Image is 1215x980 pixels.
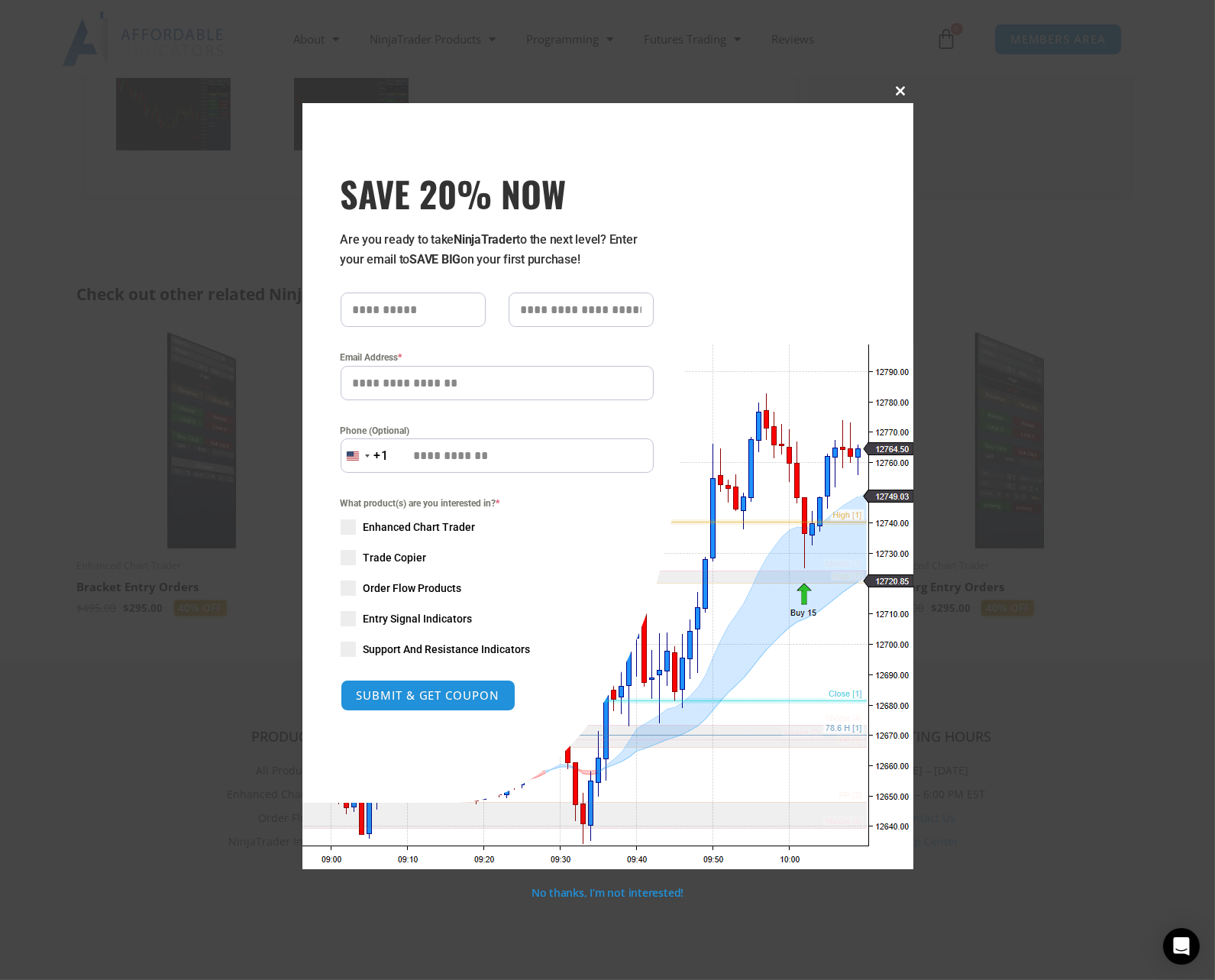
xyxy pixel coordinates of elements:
[454,232,516,247] strong: NinjaTrader
[364,642,531,657] span: Support And Resistance Indicators
[409,252,460,267] strong: SAVE BIG
[341,230,654,270] p: Are you ready to take to the next level? Enter your email to on your first purchase!
[364,611,473,626] span: Entry Signal Indicators
[341,496,654,511] span: What product(s) are you interested in?
[1163,928,1200,965] div: Open Intercom Messenger
[364,519,476,535] span: Enhanced Chart Trader
[341,550,654,565] label: Trade Copier
[341,172,654,215] span: SAVE 20% NOW
[374,446,389,466] div: +1
[341,350,654,365] label: Email Address
[341,611,654,626] label: Entry Signal Indicators
[532,885,683,900] a: No thanks, I’m not interested!
[341,581,654,596] label: Order Flow Products
[341,438,389,473] button: Selected country
[341,423,654,438] label: Phone (Optional)
[364,550,427,565] span: Trade Copier
[341,680,515,711] button: SUBMIT & GET COUPON
[341,642,654,657] label: Support And Resistance Indicators
[341,519,654,535] label: Enhanced Chart Trader
[364,581,462,596] span: Order Flow Products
